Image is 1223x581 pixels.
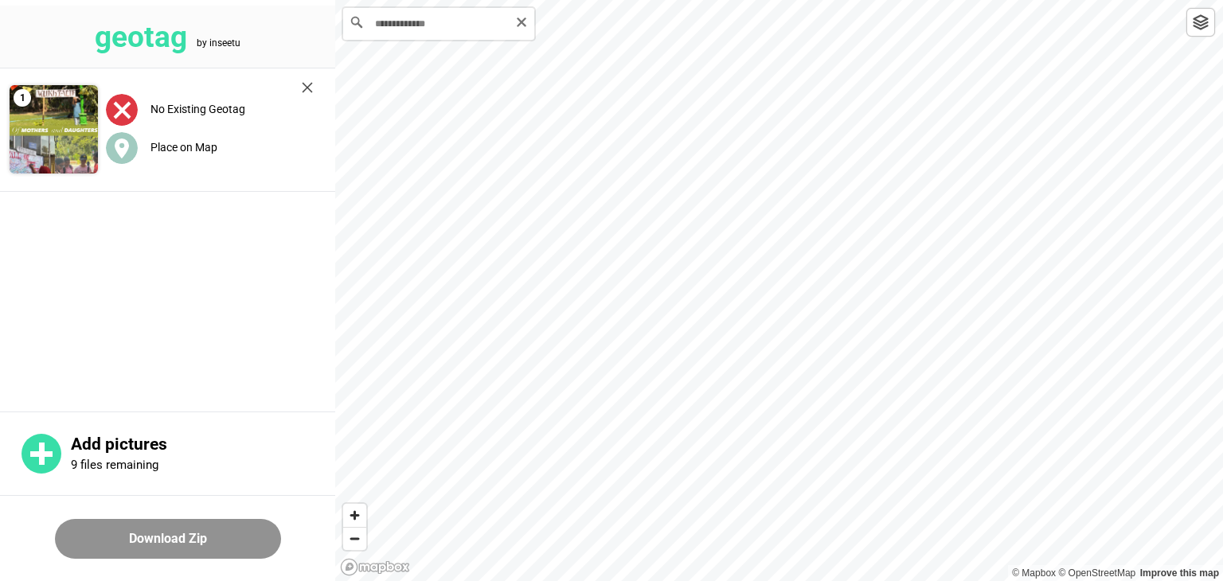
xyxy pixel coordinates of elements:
[1140,567,1219,579] a: Map feedback
[55,519,281,559] button: Download Zip
[150,141,217,154] label: Place on Map
[150,103,245,115] label: No Existing Geotag
[1058,567,1135,579] a: OpenStreetMap
[95,20,187,54] tspan: geotag
[343,527,366,550] button: Zoom out
[340,558,410,576] a: Mapbox logo
[515,14,528,29] button: Clear
[71,435,335,454] p: Add pictures
[1012,567,1056,579] a: Mapbox
[71,458,158,472] p: 9 files remaining
[10,85,98,174] img: 9k=
[343,504,366,527] button: Zoom in
[14,89,31,107] span: 1
[343,528,366,550] span: Zoom out
[1193,14,1209,30] img: toggleLayer
[302,82,313,93] img: cross
[197,37,240,49] tspan: by inseetu
[106,94,138,126] img: uploadImagesAlt
[343,8,534,40] input: Search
